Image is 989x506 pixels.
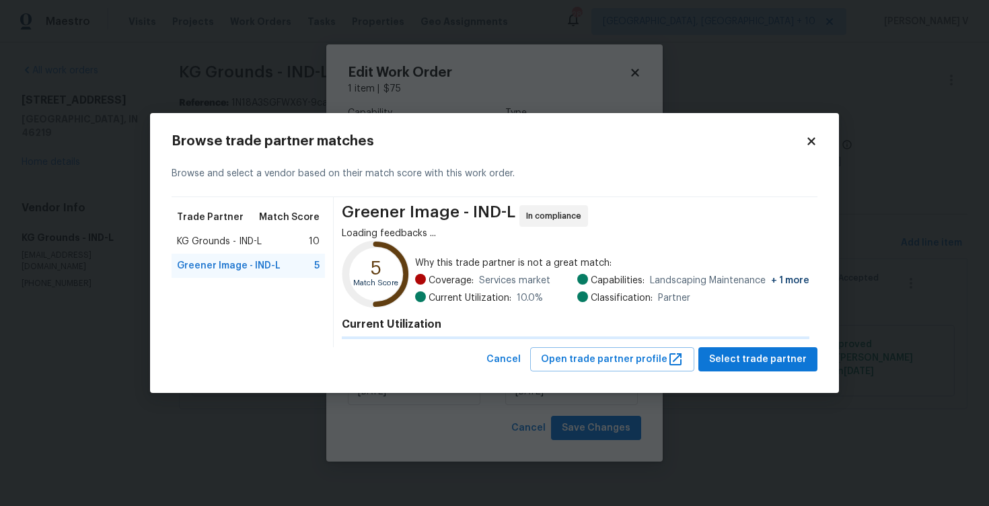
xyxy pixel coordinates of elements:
button: Select trade partner [698,347,817,372]
span: Open trade partner profile [541,351,684,368]
span: 10.0 % [517,291,543,305]
span: Select trade partner [709,351,807,368]
span: KG Grounds - IND-L [177,235,262,248]
span: 10 [309,235,320,248]
span: In compliance [526,209,587,223]
span: 5 [314,259,320,273]
span: Services market [479,274,550,287]
span: Capabilities: [591,274,645,287]
button: Cancel [481,347,526,372]
button: Open trade partner profile [530,347,694,372]
span: Landscaping Maintenance [650,274,809,287]
span: Match Score [259,211,320,224]
span: Greener Image - IND-L [342,205,515,227]
text: 5 [371,258,381,277]
div: Loading feedbacks ... [342,227,809,240]
span: + 1 more [771,276,809,285]
span: Coverage: [429,274,474,287]
h4: Current Utilization [342,318,809,331]
span: Partner [658,291,690,305]
span: Cancel [486,351,521,368]
div: Browse and select a vendor based on their match score with this work order. [172,151,817,197]
span: Current Utilization: [429,291,511,305]
text: Match Score [353,279,398,287]
span: Greener Image - IND-L [177,259,281,273]
h2: Browse trade partner matches [172,135,805,148]
span: Why this trade partner is not a great match: [415,256,809,270]
span: Classification: [591,291,653,305]
span: Trade Partner [177,211,244,224]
